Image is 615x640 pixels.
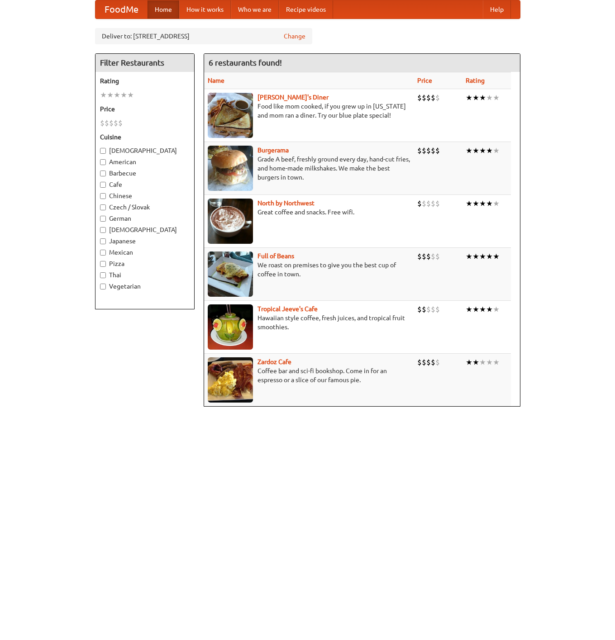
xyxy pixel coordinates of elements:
[100,180,190,189] label: Cafe
[100,90,107,100] li: ★
[431,357,435,367] li: $
[100,261,106,267] input: Pizza
[100,104,190,114] h5: Price
[100,203,190,212] label: Czech / Slovak
[100,182,106,188] input: Cafe
[100,146,190,155] label: [DEMOGRAPHIC_DATA]
[279,0,333,19] a: Recipe videos
[422,93,426,103] li: $
[257,147,289,154] a: Burgerama
[100,76,190,85] h5: Rating
[422,304,426,314] li: $
[114,118,118,128] li: $
[208,357,253,403] img: zardoz.jpg
[208,155,410,182] p: Grade A beef, freshly ground every day, hand-cut fries, and home-made milkshakes. We make the bes...
[431,146,435,156] li: $
[472,199,479,209] li: ★
[493,146,500,156] li: ★
[208,77,224,84] a: Name
[100,204,106,210] input: Czech / Slovak
[486,304,493,314] li: ★
[100,227,106,233] input: [DEMOGRAPHIC_DATA]
[435,146,440,156] li: $
[466,357,472,367] li: ★
[493,199,500,209] li: ★
[417,93,422,103] li: $
[486,93,493,103] li: ★
[100,148,106,154] input: [DEMOGRAPHIC_DATA]
[179,0,231,19] a: How it works
[466,146,472,156] li: ★
[114,90,120,100] li: ★
[493,304,500,314] li: ★
[100,157,190,166] label: American
[417,251,422,261] li: $
[118,118,123,128] li: $
[493,93,500,103] li: ★
[100,250,106,256] input: Mexican
[100,171,106,176] input: Barbecue
[208,199,253,244] img: north.jpg
[486,357,493,367] li: ★
[100,272,106,278] input: Thai
[493,251,500,261] li: ★
[100,169,190,178] label: Barbecue
[466,77,485,84] a: Rating
[472,304,479,314] li: ★
[257,305,318,313] a: Tropical Jeeve's Cafe
[466,199,472,209] li: ★
[422,251,426,261] li: $
[120,90,127,100] li: ★
[100,282,190,291] label: Vegetarian
[493,357,500,367] li: ★
[417,77,432,84] a: Price
[100,238,106,244] input: Japanese
[100,284,106,289] input: Vegetarian
[486,146,493,156] li: ★
[435,304,440,314] li: $
[479,199,486,209] li: ★
[100,248,190,257] label: Mexican
[100,270,190,280] label: Thai
[422,199,426,209] li: $
[109,118,114,128] li: $
[417,357,422,367] li: $
[426,199,431,209] li: $
[209,58,282,67] ng-pluralize: 6 restaurants found!
[466,93,472,103] li: ★
[435,251,440,261] li: $
[435,199,440,209] li: $
[479,251,486,261] li: ★
[431,304,435,314] li: $
[417,199,422,209] li: $
[431,199,435,209] li: $
[257,94,329,101] a: [PERSON_NAME]'s Diner
[426,304,431,314] li: $
[422,146,426,156] li: $
[100,214,190,223] label: German
[95,54,194,72] h4: Filter Restaurants
[208,304,253,350] img: jeeves.jpg
[472,357,479,367] li: ★
[479,146,486,156] li: ★
[208,102,410,120] p: Food like mom cooked, if you grew up in [US_STATE] and mom ran a diner. Try our blue plate special!
[472,146,479,156] li: ★
[208,313,410,332] p: Hawaiian style coffee, fresh juices, and tropical fruit smoothies.
[257,358,291,365] a: Zardoz Cafe
[208,146,253,191] img: burgerama.jpg
[422,357,426,367] li: $
[148,0,179,19] a: Home
[208,208,410,217] p: Great coffee and snacks. Free wifi.
[486,199,493,209] li: ★
[431,251,435,261] li: $
[284,32,305,41] a: Change
[466,251,472,261] li: ★
[127,90,134,100] li: ★
[107,90,114,100] li: ★
[105,118,109,128] li: $
[257,252,294,260] a: Full of Beans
